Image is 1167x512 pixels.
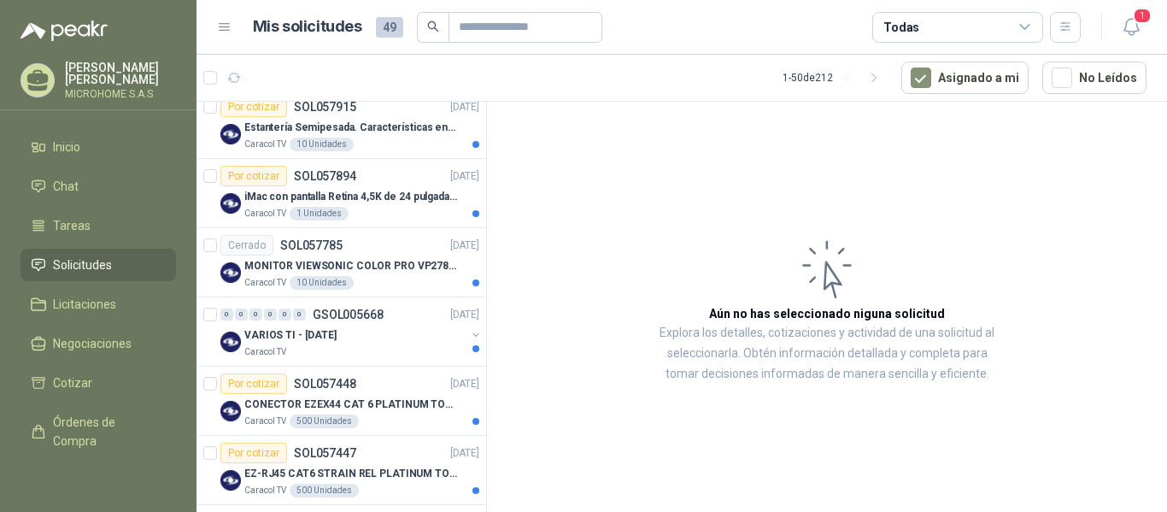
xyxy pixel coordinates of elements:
[21,131,176,163] a: Inicio
[1133,8,1152,24] span: 1
[244,189,457,205] p: iMac con pantalla Retina 4,5K de 24 pulgadas M4
[21,170,176,203] a: Chat
[883,18,919,37] div: Todas
[53,413,160,450] span: Órdenes de Compra
[220,235,273,256] div: Cerrado
[65,89,176,99] p: MICROHOME S.A.S
[220,262,241,283] img: Company Logo
[21,367,176,399] a: Cotizar
[294,378,356,390] p: SOL057448
[290,276,354,290] div: 10 Unidades
[53,138,80,156] span: Inicio
[196,436,486,505] a: Por cotizarSOL057447[DATE] Company LogoEZ-RJ45 CAT6 STRAIN REL PLATINUM TOOLSCaracol TV500 Unidades
[220,309,233,321] div: 0
[244,397,457,413] p: CONECTOR EZEX44 CAT 6 PLATINUM TOOLS
[220,124,241,144] img: Company Logo
[244,258,457,274] p: MONITOR VIEWSONIC COLOR PRO VP2786-4K
[53,256,112,274] span: Solicitudes
[450,445,479,462] p: [DATE]
[290,415,359,428] div: 500 Unidades
[21,209,176,242] a: Tareas
[450,376,479,392] p: [DATE]
[196,367,486,436] a: Por cotizarSOL057448[DATE] Company LogoCONECTOR EZEX44 CAT 6 PLATINUM TOOLSCaracol TV500 Unidades
[65,62,176,85] p: [PERSON_NAME] [PERSON_NAME]
[244,415,286,428] p: Caracol TV
[220,443,287,463] div: Por cotizar
[709,304,945,323] h3: Aún no has seleccionado niguna solicitud
[220,166,287,186] div: Por cotizar
[53,216,91,235] span: Tareas
[53,374,92,392] span: Cotizar
[244,120,457,136] p: Estantería Semipesada. Características en el adjunto
[290,138,354,151] div: 10 Unidades
[220,332,241,352] img: Company Logo
[1042,62,1146,94] button: No Leídos
[220,401,241,421] img: Company Logo
[783,64,888,91] div: 1 - 50 de 212
[450,99,479,115] p: [DATE]
[294,447,356,459] p: SOL057447
[244,484,286,497] p: Caracol TV
[244,345,286,359] p: Caracol TV
[1116,12,1146,43] button: 1
[21,21,108,41] img: Logo peakr
[21,327,176,360] a: Negociaciones
[244,466,457,482] p: EZ-RJ45 CAT6 STRAIN REL PLATINUM TOOLS
[220,304,483,359] a: 0 0 0 0 0 0 GSOL005668[DATE] Company LogoVARIOS TI - [DATE]Caracol TV
[244,207,286,221] p: Caracol TV
[220,374,287,394] div: Por cotizar
[21,249,176,281] a: Solicitudes
[220,97,287,117] div: Por cotizar
[244,138,286,151] p: Caracol TV
[290,207,349,221] div: 1 Unidades
[196,90,486,159] a: Por cotizarSOL057915[DATE] Company LogoEstantería Semipesada. Características en el adjuntoCaraco...
[264,309,277,321] div: 0
[313,309,384,321] p: GSOL005668
[293,309,306,321] div: 0
[294,101,356,113] p: SOL057915
[21,464,176,497] a: Remisiones
[290,484,359,497] div: 500 Unidades
[220,470,241,491] img: Company Logo
[244,327,337,344] p: VARIOS TI - [DATE]
[658,323,996,385] p: Explora los detalles, cotizaciones y actividad de una solicitud al seleccionarla. Obtén informaci...
[450,307,479,323] p: [DATE]
[294,170,356,182] p: SOL057894
[21,288,176,321] a: Licitaciones
[280,239,343,251] p: SOL057785
[279,309,291,321] div: 0
[427,21,439,32] span: search
[53,334,132,353] span: Negociaciones
[53,177,79,196] span: Chat
[235,309,248,321] div: 0
[196,159,486,228] a: Por cotizarSOL057894[DATE] Company LogoiMac con pantalla Retina 4,5K de 24 pulgadas M4Caracol TV1...
[53,295,116,314] span: Licitaciones
[450,168,479,185] p: [DATE]
[901,62,1029,94] button: Asignado a mi
[450,238,479,254] p: [DATE]
[376,17,403,38] span: 49
[21,406,176,457] a: Órdenes de Compra
[253,15,362,39] h1: Mis solicitudes
[244,276,286,290] p: Caracol TV
[196,228,486,297] a: CerradoSOL057785[DATE] Company LogoMONITOR VIEWSONIC COLOR PRO VP2786-4KCaracol TV10 Unidades
[249,309,262,321] div: 0
[220,193,241,214] img: Company Logo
